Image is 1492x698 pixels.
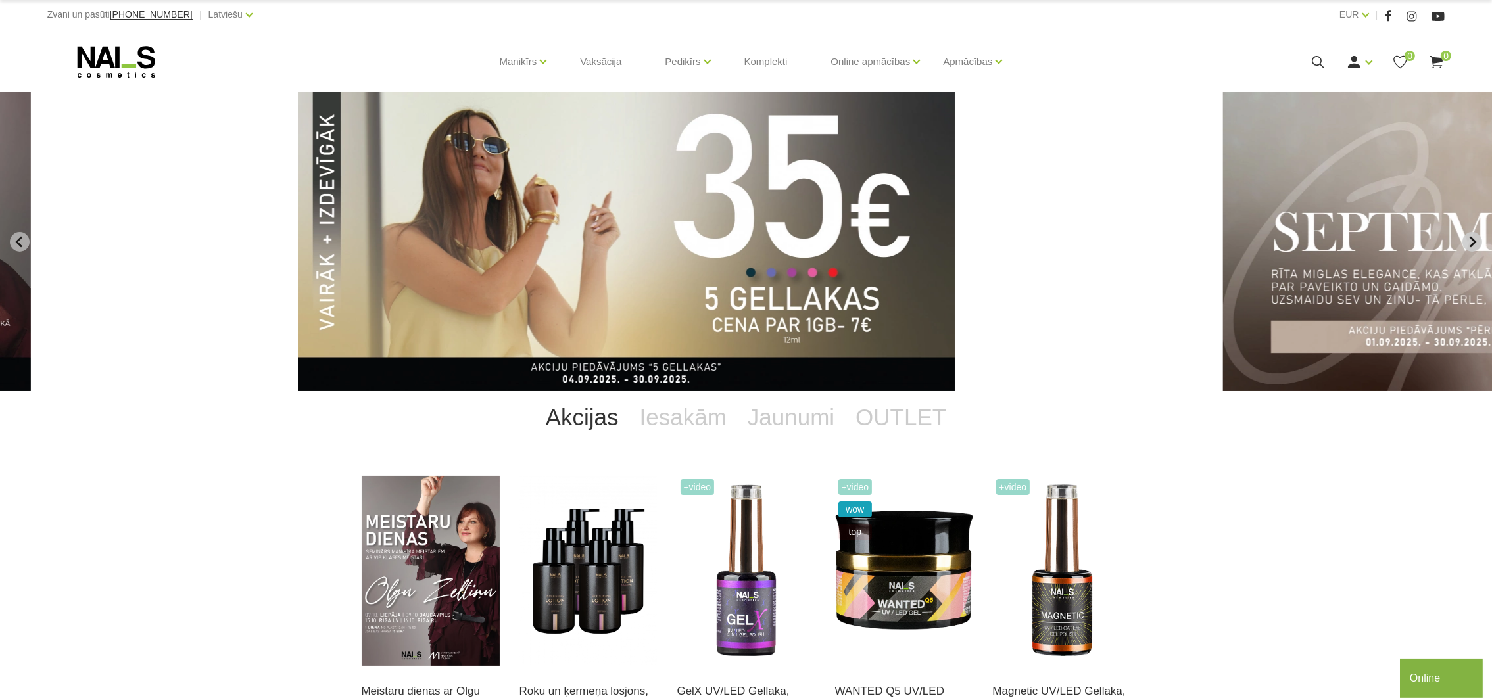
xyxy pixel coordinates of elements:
[838,524,873,540] span: top
[199,7,202,23] span: |
[1392,54,1408,70] a: 0
[110,10,193,20] a: [PHONE_NUMBER]
[10,232,30,252] button: Previous slide
[996,479,1030,495] span: +Video
[845,391,957,444] a: OUTLET
[677,476,815,666] img: Trīs vienā - bāze, tonis, tops (trausliem nagiem vēlams papildus lietot bāzi). Ilgnoturīga un int...
[629,391,737,444] a: Iesakām
[1441,51,1451,61] span: 0
[1428,54,1445,70] a: 0
[535,391,629,444] a: Akcijas
[1400,656,1485,698] iframe: chat widget
[569,30,632,93] a: Vaksācija
[519,476,658,666] img: BAROJOŠS roku un ķermeņa LOSJONSBALI COCONUT barojošs roku un ķermeņa losjons paredzēts jebkura t...
[838,479,873,495] span: +Video
[110,9,193,20] span: [PHONE_NUMBER]
[830,35,910,88] a: Online apmācības
[1462,232,1482,252] button: Next slide
[1405,51,1415,61] span: 0
[993,476,1131,666] img: Ilgnoturīga gellaka, kas sastāv no metāla mikrodaļiņām, kuras īpaša magnēta ietekmē var pārvērst ...
[1376,7,1378,23] span: |
[681,479,715,495] span: +Video
[362,476,500,666] img: ✨ Meistaru dienas ar Olgu Zeltiņu 2025 ✨🍂 RUDENS / Seminārs manikīra meistariem 🍂📍 Liepāja – 7. o...
[838,501,873,517] span: wow
[737,391,845,444] a: Jaunumi
[1339,7,1359,22] a: EUR
[47,7,193,23] div: Zvani un pasūti
[835,476,973,666] img: Gels WANTED NAILS cosmetics tehniķu komanda ir radījusi gelu, kas ilgi jau ir katra meistara mekl...
[734,30,798,93] a: Komplekti
[500,35,537,88] a: Manikīrs
[943,35,992,88] a: Apmācības
[298,92,1193,391] li: 3 of 14
[665,35,700,88] a: Pedikīrs
[208,7,243,22] a: Latviešu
